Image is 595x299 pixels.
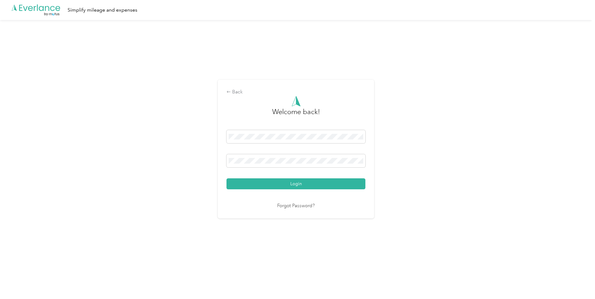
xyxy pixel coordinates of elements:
[68,6,137,14] div: Simplify mileage and expenses
[277,202,315,210] a: Forgot Password?
[560,264,595,299] iframe: Everlance-gr Chat Button Frame
[226,178,365,189] button: Login
[226,88,365,96] div: Back
[272,107,320,123] h3: greeting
